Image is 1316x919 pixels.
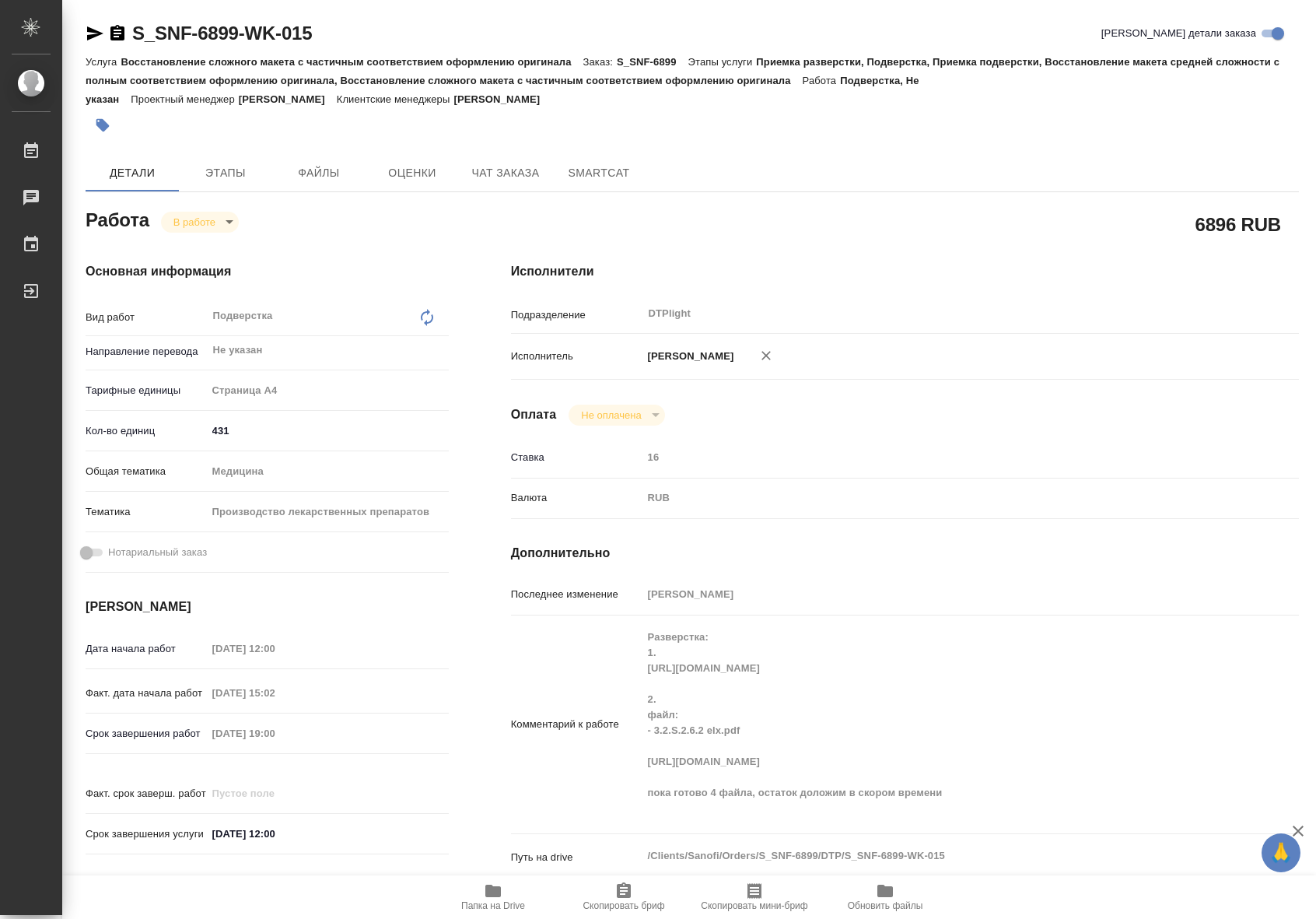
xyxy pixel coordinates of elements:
[207,682,343,704] input: Пустое поле
[121,56,583,68] p: Восстановление сложного макета с частичным соответствием оформлению оригинала
[86,108,120,142] button: Добавить тэг
[511,717,642,732] p: Комментарий к работе
[576,409,646,422] button: Не оплачена
[207,782,343,805] input: Пустое поле
[642,843,1234,869] textarea: /Clients/Sanofi/Orders/S_SNF-6899/DTP/S_SNF-6899-WK-015
[511,262,1299,281] h4: Исполнители
[562,163,636,183] span: SmartCat
[86,826,207,842] p: Срок завершения услуги
[511,349,642,364] p: Исполнитель
[511,405,557,424] h4: Оплата
[86,383,207,398] p: Тарифные единицы
[511,850,642,865] p: Путь на drive
[1101,26,1256,41] span: [PERSON_NAME] детали заказа
[207,722,343,745] input: Пустое поле
[511,587,642,602] p: Последнее изменение
[86,726,207,742] p: Срок завершения работ
[558,875,689,919] button: Скопировать бриф
[820,875,950,919] button: Обновить файлы
[86,56,121,68] p: Услуга
[569,405,664,426] div: В работе
[428,875,558,919] button: Папка на Drive
[188,163,263,183] span: Этапы
[749,338,783,373] button: Удалить исполнителя
[688,56,757,68] p: Этапы услуги
[207,823,343,845] input: ✎ Введи что-нибудь
[701,900,807,911] span: Скопировать мини-бриф
[207,637,343,660] input: Пустое поле
[511,544,1299,563] h4: Дополнительно
[642,624,1234,822] textarea: Разверстка: 1. [URL][DOMAIN_NAME] 2. файл: - 3.2.S.2.6.2 elx.pdf [URL][DOMAIN_NAME] пока готово 4...
[86,504,207,520] p: Тематика
[617,56,688,68] p: S_SNF-6899
[1195,211,1281,237] h2: 6896 RUB
[86,598,449,616] h4: [PERSON_NAME]
[848,900,923,911] span: Обновить файлы
[583,56,617,68] p: Заказ:
[86,786,207,801] p: Факт. срок заверш. работ
[86,686,207,701] p: Факт. дата начала работ
[282,163,356,183] span: Файлы
[239,93,337,105] p: [PERSON_NAME]
[161,212,239,233] div: В работе
[337,93,454,105] p: Клиентские менеджеры
[108,24,127,43] button: Скопировать ссылку
[86,641,207,657] p: Дата начала работ
[642,583,1234,605] input: Пустое поле
[86,423,207,439] p: Кол-во единиц
[86,464,207,479] p: Общая тематика
[689,875,820,919] button: Скопировать мини-бриф
[803,75,841,86] p: Работа
[642,349,734,364] p: [PERSON_NAME]
[207,499,449,525] div: Производство лекарственных препаратов
[461,900,525,911] span: Папка на Drive
[86,205,149,233] h2: Работа
[95,163,170,183] span: Детали
[375,163,450,183] span: Оценки
[86,24,104,43] button: Скопировать ссылку для ЯМессенджера
[511,307,642,323] p: Подразделение
[511,450,642,465] p: Ставка
[1268,837,1294,869] span: 🙏
[86,344,207,360] p: Направление перевода
[583,900,664,911] span: Скопировать бриф
[207,419,449,442] input: ✎ Введи что-нибудь
[468,163,543,183] span: Чат заказа
[207,458,449,485] div: Медицина
[108,545,207,560] span: Нотариальный заказ
[132,23,312,44] a: S_SNF-6899-WK-015
[207,377,449,404] div: Страница А4
[86,262,449,281] h4: Основная информация
[86,310,207,325] p: Вид работ
[453,93,551,105] p: [PERSON_NAME]
[642,485,1234,511] div: RUB
[511,490,642,506] p: Валюта
[1262,833,1300,872] button: 🙏
[169,216,220,229] button: В работе
[131,93,238,105] p: Проектный менеджер
[642,446,1234,468] input: Пустое поле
